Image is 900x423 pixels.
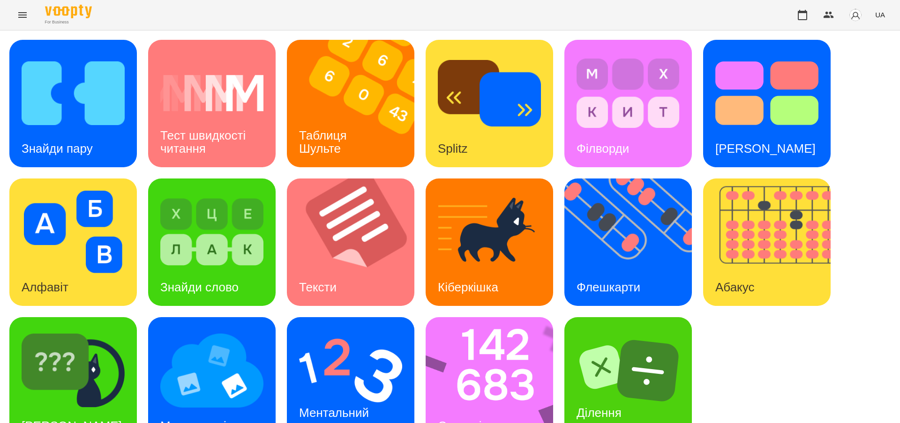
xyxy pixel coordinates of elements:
[715,141,816,156] h3: [PERSON_NAME]
[11,4,34,26] button: Menu
[22,141,93,156] h3: Знайди пару
[577,280,640,294] h3: Флешкарти
[22,280,68,294] h3: Алфавіт
[715,52,818,134] img: Тест Струпа
[22,52,125,134] img: Знайди пару
[849,8,862,22] img: avatar_s.png
[45,5,92,18] img: Voopty Logo
[160,128,249,155] h3: Тест швидкості читання
[426,178,553,306] a: КіберкішкаКіберкішка
[45,19,92,25] span: For Business
[287,178,414,306] a: ТекстиТексти
[160,280,239,294] h3: Знайди слово
[287,40,414,167] a: Таблиця ШультеТаблиця Шульте
[564,178,704,306] img: Флешкарти
[438,280,498,294] h3: Кіберкішка
[426,40,553,167] a: SplitzSplitz
[160,52,263,134] img: Тест швидкості читання
[299,329,402,412] img: Ментальний рахунок
[148,40,276,167] a: Тест швидкості читанняТест швидкості читання
[577,329,680,412] img: Ділення множення
[577,141,629,156] h3: Філворди
[438,141,468,156] h3: Splitz
[564,178,692,306] a: ФлешкартиФлешкарти
[287,40,426,167] img: Таблиця Шульте
[875,10,885,20] span: UA
[703,178,842,306] img: Абакус
[703,40,831,167] a: Тест Струпа[PERSON_NAME]
[9,40,137,167] a: Знайди паруЗнайди пару
[160,191,263,273] img: Знайди слово
[299,128,350,155] h3: Таблиця Шульте
[715,280,754,294] h3: Абакус
[22,191,125,273] img: Алфавіт
[564,40,692,167] a: ФілвордиФілворди
[871,6,889,23] button: UA
[22,329,125,412] img: Знайди Кіберкішку
[438,191,541,273] img: Кіберкішка
[299,280,337,294] h3: Тексти
[703,178,831,306] a: АбакусАбакус
[148,178,276,306] a: Знайди словоЗнайди слово
[287,178,426,306] img: Тексти
[438,52,541,134] img: Splitz
[577,52,680,134] img: Філворди
[9,178,137,306] a: АлфавітАлфавіт
[160,329,263,412] img: Мнемотехніка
